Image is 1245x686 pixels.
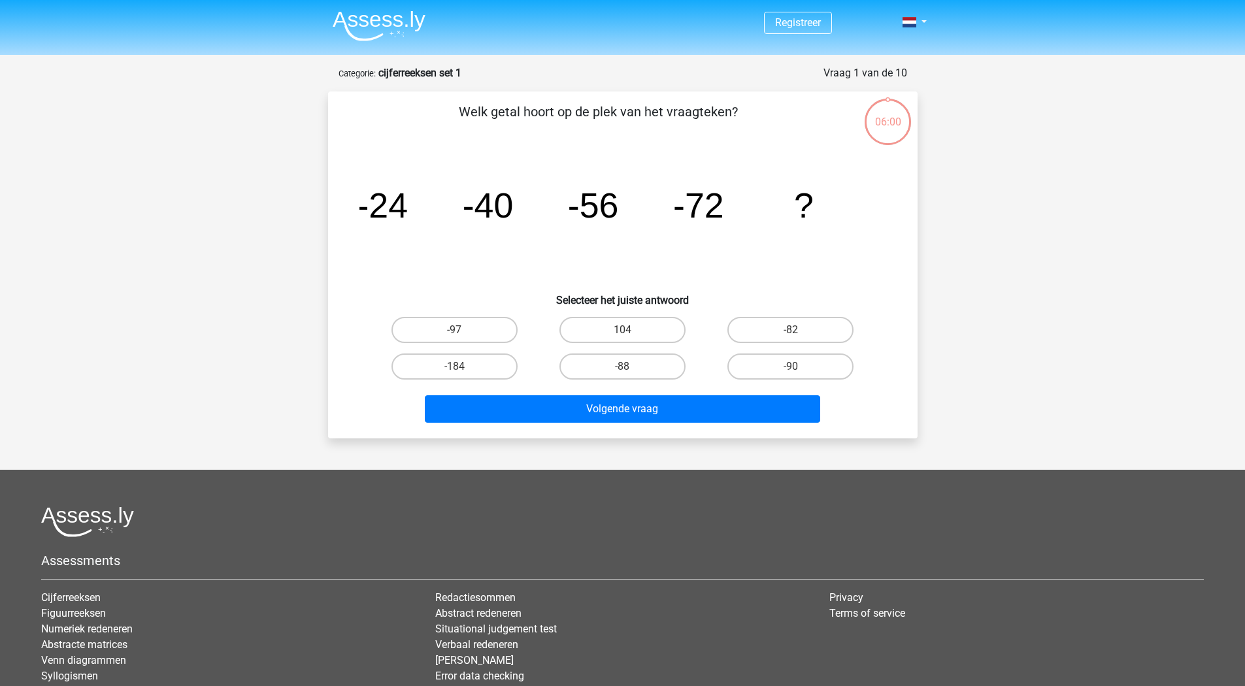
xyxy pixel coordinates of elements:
tspan: -56 [567,186,618,225]
a: Abstracte matrices [41,638,127,651]
div: Vraag 1 van de 10 [823,65,907,81]
label: -184 [391,353,518,380]
h5: Assessments [41,553,1204,568]
a: Verbaal redeneren [435,638,518,651]
a: Syllogismen [41,670,98,682]
img: Assessly logo [41,506,134,537]
button: Volgende vraag [425,395,820,423]
label: -90 [727,353,854,380]
small: Categorie: [339,69,376,78]
label: 104 [559,317,686,343]
a: Cijferreeksen [41,591,101,604]
label: -82 [727,317,854,343]
strong: cijferreeksen set 1 [378,67,461,79]
tspan: -40 [462,186,513,225]
a: Redactiesommen [435,591,516,604]
a: Figuurreeksen [41,607,106,619]
a: [PERSON_NAME] [435,654,514,666]
h6: Selecteer het juiste antwoord [349,284,897,306]
tspan: -72 [673,186,724,225]
tspan: -24 [357,186,408,225]
a: Venn diagrammen [41,654,126,666]
p: Welk getal hoort op de plek van het vraagteken? [349,102,848,141]
tspan: ? [794,186,814,225]
div: 06:00 [863,97,912,130]
a: Error data checking [435,670,524,682]
a: Privacy [829,591,863,604]
label: -88 [559,353,686,380]
a: Numeriek redeneren [41,623,133,635]
label: -97 [391,317,518,343]
img: Assessly [333,10,425,41]
a: Situational judgement test [435,623,557,635]
a: Registreer [775,16,821,29]
a: Abstract redeneren [435,607,522,619]
a: Terms of service [829,607,905,619]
